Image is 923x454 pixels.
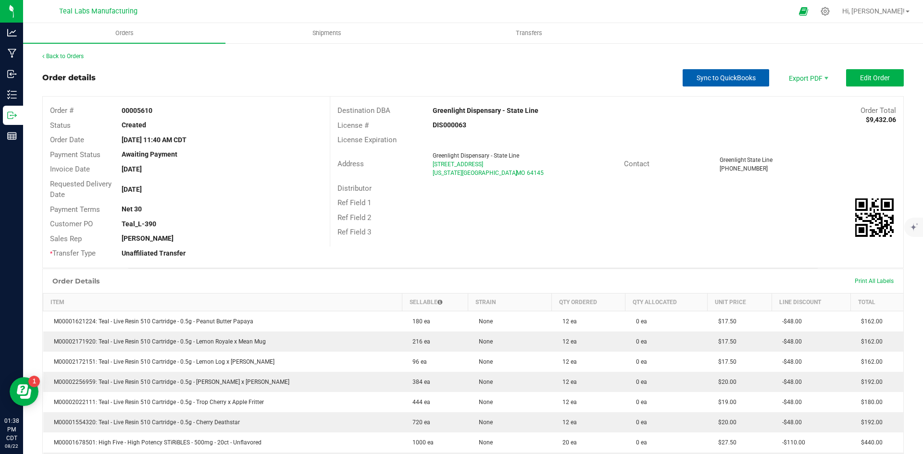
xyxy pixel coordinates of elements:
span: 12 ea [558,358,577,365]
span: 0 ea [631,318,647,325]
span: 444 ea [408,399,430,405]
span: -$48.00 [777,338,802,345]
span: -$48.00 [777,399,802,405]
span: $17.50 [713,338,736,345]
span: Shipments [299,29,354,37]
inline-svg: Analytics [7,28,17,37]
strong: Unaffiliated Transfer [122,249,186,257]
span: None [474,358,493,365]
span: M00002172151: Teal - Live Resin 510 Cartridge - 0.5g - Lemon Log x [PERSON_NAME] [49,358,274,365]
span: $192.00 [856,379,883,385]
span: Greenlight Dispensary - State Line [433,152,519,159]
p: 08/22 [4,442,19,450]
span: None [474,419,493,426]
span: None [474,318,493,325]
th: Line Discount [772,293,850,311]
span: Ref Field 1 [337,198,371,207]
strong: Teal_L-390 [122,220,156,228]
span: Print All Labels [855,278,894,284]
span: 384 ea [408,379,430,385]
a: Transfers [428,23,630,43]
span: -$48.00 [777,379,802,385]
span: 0 ea [631,338,647,345]
span: Destination DBA [337,106,390,115]
span: 1000 ea [408,439,434,446]
span: $192.00 [856,419,883,426]
span: $180.00 [856,399,883,405]
span: Hi, [PERSON_NAME]! [842,7,905,15]
span: $20.00 [713,419,736,426]
span: [US_STATE][GEOGRAPHIC_DATA] [433,170,517,176]
span: Edit Order [860,74,890,82]
strong: [DATE] [122,185,142,193]
span: -$110.00 [777,439,805,446]
span: M00002256959: Teal - Live Resin 510 Cartridge - 0.5g - [PERSON_NAME] x [PERSON_NAME] [49,379,289,385]
span: M00001621224: Teal - Live Resin 510 Cartridge - 0.5g - Peanut Butter Papaya [49,318,253,325]
span: $162.00 [856,338,883,345]
span: $162.00 [856,318,883,325]
span: None [474,338,493,345]
span: State Line [747,157,773,163]
inline-svg: Reports [7,131,17,141]
span: 12 ea [558,419,577,426]
span: Order Total [861,106,896,115]
span: Ref Field 2 [337,213,371,222]
span: Distributor [337,184,372,193]
a: Orders [23,23,225,43]
div: Order details [42,72,96,84]
span: 180 ea [408,318,430,325]
strong: Awaiting Payment [122,150,177,158]
span: 20 ea [558,439,577,446]
span: Order # [50,106,74,115]
strong: [DATE] [122,165,142,173]
span: License Expiration [337,135,397,144]
strong: Created [122,121,146,129]
span: Address [337,160,364,168]
span: Orders [102,29,147,37]
span: 0 ea [631,379,647,385]
span: Requested Delivery Date [50,180,112,199]
th: Unit Price [708,293,772,311]
h1: Order Details [52,277,100,285]
a: Back to Orders [42,53,84,60]
iframe: Resource center unread badge [28,376,40,387]
span: [STREET_ADDRESS] [433,161,483,168]
th: Total [850,293,903,311]
span: Ref Field 3 [337,228,371,236]
span: None [474,439,493,446]
span: 12 ea [558,338,577,345]
span: M00002022111: Teal - Live Resin 510 Cartridge - 0.5g - Trop Cherry x Apple Fritter [49,399,264,405]
inline-svg: Outbound [7,110,17,120]
p: 01:38 PM CDT [4,417,19,442]
span: 0 ea [631,419,647,426]
th: Sellable [402,293,468,311]
span: 12 ea [558,399,577,405]
span: Transfers [503,29,555,37]
span: Transfer Type [50,249,96,258]
span: 216 ea [408,338,430,345]
strong: [DATE] 11:40 AM CDT [122,136,187,144]
span: $20.00 [713,379,736,385]
span: 0 ea [631,399,647,405]
span: $162.00 [856,358,883,365]
span: Sales Rep [50,234,82,243]
span: 12 ea [558,379,577,385]
span: Sync to QuickBooks [697,74,756,82]
span: Greenlight [720,157,746,163]
span: [PHONE_NUMBER] [720,165,768,172]
strong: DIS000063 [433,121,466,129]
span: License # [337,121,369,130]
strong: $9,432.06 [866,116,896,123]
qrcode: 00005610 [855,198,894,237]
img: Scan me! [855,198,894,237]
th: Strain [468,293,552,311]
inline-svg: Manufacturing [7,49,17,58]
a: Shipments [225,23,428,43]
span: 96 ea [408,358,427,365]
span: -$48.00 [777,358,802,365]
span: None [474,379,493,385]
div: Manage settings [819,7,831,16]
li: Export PDF [779,69,836,86]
